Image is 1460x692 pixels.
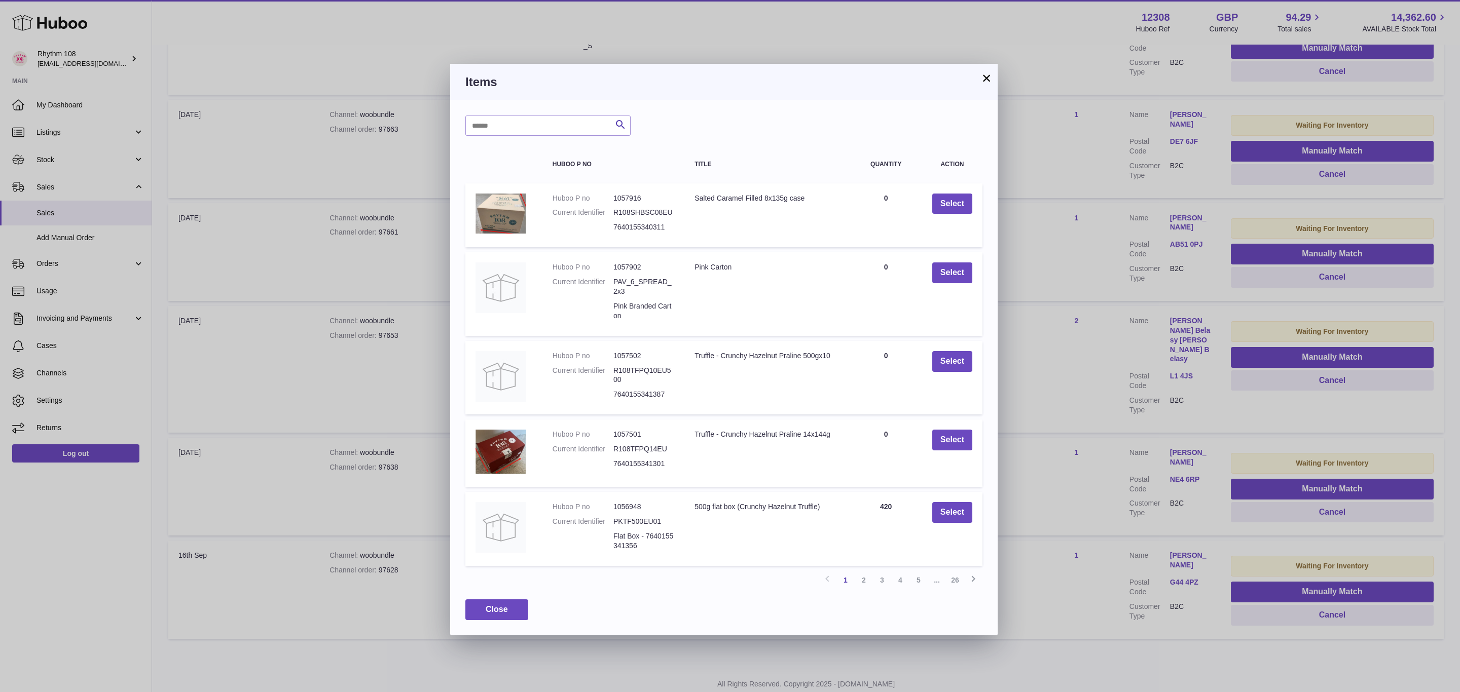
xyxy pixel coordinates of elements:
[695,262,839,272] div: Pink Carton
[613,531,674,551] dd: Flat Box - 7640155341356
[476,351,526,402] img: Truffle - Crunchy Hazelnut Praline 500gx10
[932,262,972,283] button: Select
[553,194,613,203] dt: Huboo P no
[850,419,922,487] td: 0
[932,194,972,214] button: Select
[613,277,674,296] dd: PAV_6_SPREAD_2x3
[553,502,613,512] dt: Huboo P no
[684,151,850,178] th: Title
[553,351,613,361] dt: Huboo P no
[909,571,928,589] a: 5
[922,151,982,178] th: Action
[476,502,526,553] img: 500g flat box (Crunchy Hazelnut Truffle)
[613,366,674,385] dd: R108TFPQ10EU500
[850,183,922,248] td: 0
[695,430,839,439] div: Truffle - Crunchy Hazelnut Praline 14x144g
[695,502,839,512] div: 500g flat box (Crunchy Hazelnut Truffle)
[873,571,891,589] a: 3
[891,571,909,589] a: 4
[850,252,922,335] td: 0
[542,151,684,178] th: Huboo P no
[932,502,972,523] button: Select
[855,571,873,589] a: 2
[553,517,613,526] dt: Current Identifier
[553,430,613,439] dt: Huboo P no
[695,351,839,361] div: Truffle - Crunchy Hazelnut Praline 500gx10
[476,430,526,474] img: Truffle - Crunchy Hazelnut Praline 14x144g
[932,430,972,450] button: Select
[613,351,674,361] dd: 1057502
[928,571,946,589] span: ...
[613,430,674,439] dd: 1057501
[476,194,526,234] img: Salted Caramel Filled 8x135g case
[553,208,613,217] dt: Current Identifier
[932,351,972,372] button: Select
[946,571,964,589] a: 26
[836,571,855,589] a: 1
[465,74,982,90] h3: Items
[613,194,674,203] dd: 1057916
[613,517,674,526] dd: PKTF500EU01
[850,341,922,415] td: 0
[486,605,508,613] span: Close
[553,277,613,296] dt: Current Identifier
[613,262,674,272] dd: 1057902
[553,262,613,272] dt: Huboo P no
[980,72,993,84] button: ×
[850,151,922,178] th: Quantity
[613,459,674,469] dd: 7640155341301
[553,444,613,454] dt: Current Identifier
[695,194,839,203] div: Salted Caramel Filled 8x135g case
[613,222,674,232] dd: 7640155340311
[613,502,674,512] dd: 1056948
[476,262,526,313] img: Pink Carton
[850,492,922,566] td: 420
[465,599,528,620] button: Close
[613,444,674,454] dd: R108TFPQ14EU
[553,366,613,385] dt: Current Identifier
[613,301,674,321] dd: Pink Branded Carton
[613,390,674,399] dd: 7640155341387
[613,208,674,217] dd: R108SHBSC08EU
